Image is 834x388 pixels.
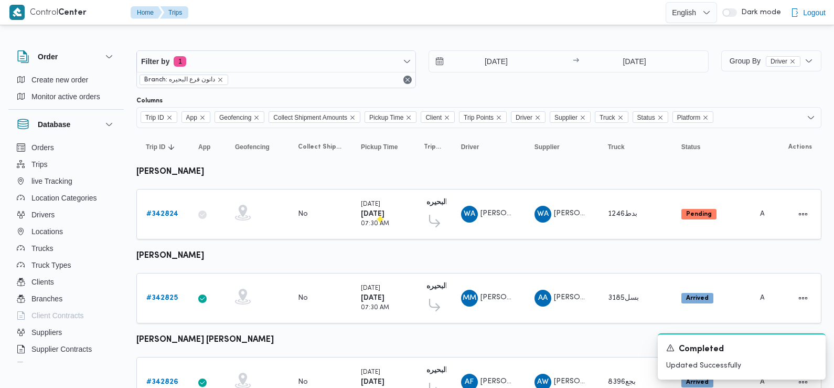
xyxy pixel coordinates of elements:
[186,112,197,123] span: App
[298,143,342,151] span: Collect Shipment Amounts
[480,378,602,385] span: [PERSON_NAME] [PERSON_NAME]
[13,307,120,324] button: Client Contracts
[298,209,308,219] div: No
[608,143,625,151] span: Truck
[31,242,53,255] span: Trucks
[795,290,811,307] button: Actions
[131,6,162,19] button: Home
[401,74,414,86] button: Remove
[13,190,120,206] button: Location Categories
[666,360,817,371] p: Updated Successfully
[361,202,380,207] small: [DATE]
[181,111,210,123] span: App
[38,118,70,131] h3: Database
[554,294,614,301] span: [PERSON_NAME]
[756,139,764,155] button: Platform
[145,112,164,123] span: Trip ID
[361,305,389,311] small: 07:30 AM
[31,141,54,154] span: Orders
[137,51,415,72] button: Filter by1 active filters
[361,221,389,227] small: 07:30 AM
[677,139,745,155] button: Status
[534,206,551,223] div: Wlaid Ahmad Mahmood Alamsairi
[730,57,800,65] span: Group By Driver
[496,114,502,121] button: Remove Trip Points from selection in this group
[534,290,551,307] div: Ali Abadallah Abadalsmd Aljsamai
[13,139,120,156] button: Orders
[146,143,165,151] span: Trip ID; Sorted in descending order
[608,379,636,385] span: بجع8396
[516,112,532,123] span: Driver
[679,343,724,356] span: Completed
[140,75,228,85] span: Branch: دانون فرع البحيره
[582,51,687,72] input: Press the down key to open a popover containing a calendar.
[554,112,578,123] span: Supplier
[13,274,120,290] button: Clients
[534,143,560,151] span: Supplier
[595,111,628,123] span: Truck
[31,309,84,322] span: Client Contracts
[760,211,782,217] span: Admin
[31,74,88,86] span: Create new order
[13,358,120,374] button: Devices
[13,324,120,341] button: Suppliers
[146,208,178,221] a: #342824
[10,346,44,377] iframe: chat widget
[31,192,97,204] span: Location Categories
[480,210,540,217] span: [PERSON_NAME]
[554,378,614,385] span: [PERSON_NAME]
[298,377,308,387] div: No
[144,75,215,85] span: Branch: دانون فرع البحيره
[31,158,48,171] span: Trips
[13,257,120,274] button: Truck Types
[788,143,812,151] span: Actions
[608,211,637,217] span: بدط1246
[766,56,800,67] span: Driver
[166,114,173,121] button: Remove Trip ID from selection in this group
[681,143,701,151] span: Status
[38,50,58,63] h3: Order
[361,211,384,217] b: [DATE]
[702,114,709,121] button: Remove Platform from selection in this group
[13,206,120,223] button: Drivers
[424,143,442,151] span: Trip Points
[269,111,360,123] span: Collect Shipment Amounts
[8,71,124,109] div: Order
[174,56,186,67] span: 1 active filters
[464,206,475,223] span: WA
[580,114,586,121] button: Remove Supplier from selection in this group
[677,112,701,123] span: Platform
[17,118,115,131] button: Database
[554,210,614,217] span: [PERSON_NAME]
[142,139,184,155] button: Trip IDSorted in descending order
[760,295,782,301] span: Admin
[633,111,668,123] span: Status
[136,97,163,105] label: Columns
[146,292,178,305] a: #342825
[550,111,591,123] span: Supplier
[58,9,87,17] b: Center
[617,114,624,121] button: Remove Truck from selection in this group
[194,139,220,155] button: App
[480,294,540,301] span: [PERSON_NAME]
[786,2,830,23] button: Logout
[425,112,442,123] span: Client
[198,143,210,151] span: App
[807,113,815,122] button: Open list of options
[146,295,178,301] b: # 342825
[146,379,178,385] b: # 342826
[31,292,62,305] span: Branches
[600,112,615,123] span: Truck
[31,208,55,221] span: Drivers
[657,114,664,121] button: Remove Status from selection in this group
[461,290,478,307] div: Muhammad Mahmood Alsaid Azam
[349,114,356,121] button: Remove Collect Shipment Amounts from selection in this group
[13,173,120,190] button: live Tracking
[31,90,100,103] span: Monitor active orders
[426,283,479,290] b: دانون فرع البحيره
[361,379,384,385] b: [DATE]
[13,88,120,105] button: Monitor active orders
[365,111,416,123] span: Pickup Time
[31,343,92,355] span: Supplier Contracts
[530,139,593,155] button: Supplier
